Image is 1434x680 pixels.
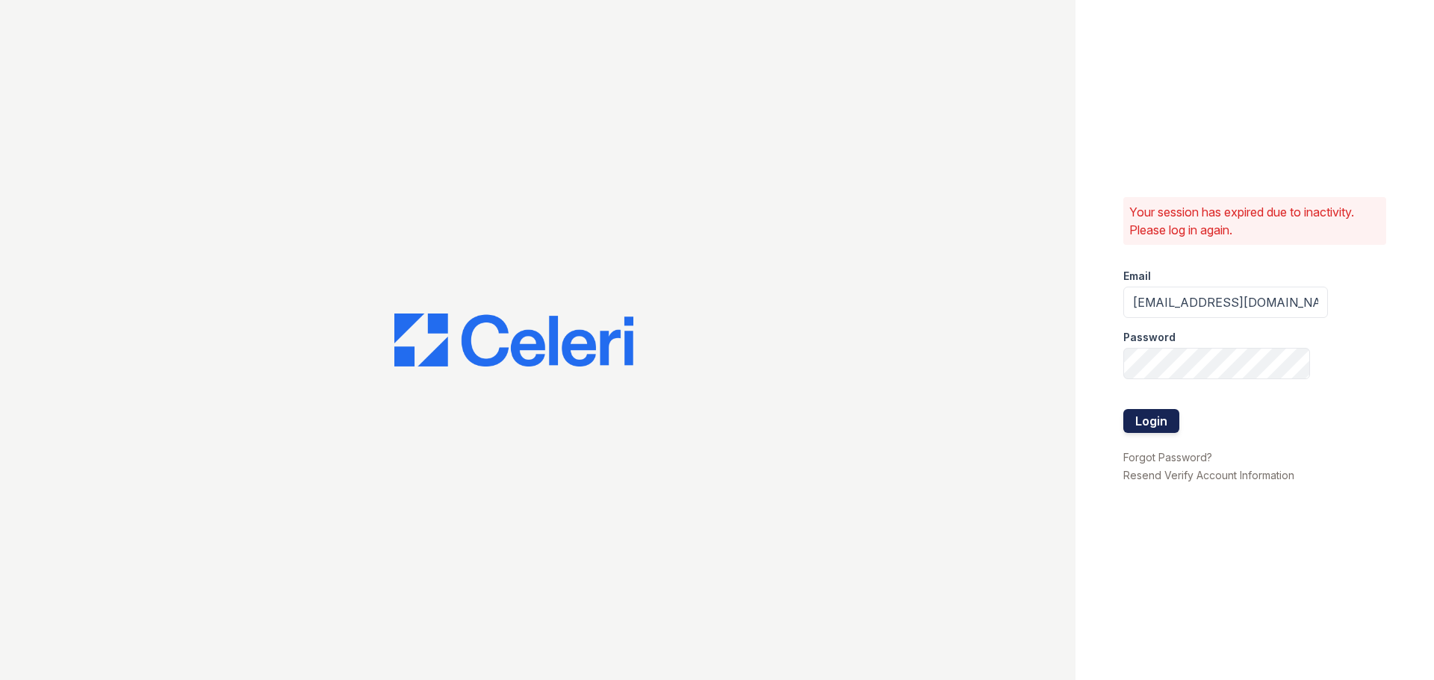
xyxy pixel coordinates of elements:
[1123,269,1151,284] label: Email
[1129,203,1380,239] p: Your session has expired due to inactivity. Please log in again.
[394,314,633,367] img: CE_Logo_Blue-a8612792a0a2168367f1c8372b55b34899dd931a85d93a1a3d3e32e68fde9ad4.png
[1123,409,1179,433] button: Login
[1123,469,1294,481] a: Resend Verify Account Information
[1123,451,1212,464] a: Forgot Password?
[1123,330,1176,345] label: Password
